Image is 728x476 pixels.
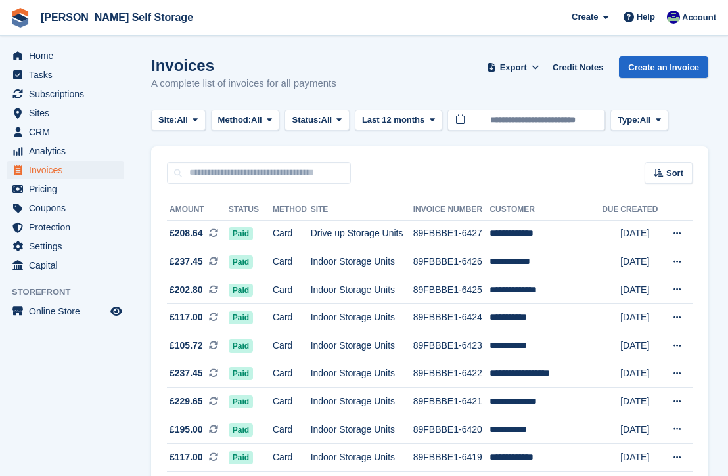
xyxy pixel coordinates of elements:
a: menu [7,85,124,103]
a: menu [7,123,124,141]
td: Card [273,416,311,444]
span: Home [29,47,108,65]
td: 89FBBBE1-6423 [413,332,490,360]
a: menu [7,142,124,160]
td: 89FBBBE1-6421 [413,388,490,416]
span: £237.45 [170,366,203,380]
td: Card [273,276,311,304]
td: Indoor Storage Units [311,332,413,360]
td: Indoor Storage Units [311,360,413,388]
td: Card [273,388,311,416]
th: Status [229,200,273,221]
td: Card [273,444,311,472]
span: Sort [666,167,683,180]
td: 89FBBBE1-6426 [413,248,490,276]
td: Indoor Storage Units [311,248,413,276]
span: Paid [229,227,253,240]
span: Last 12 months [362,114,424,127]
span: £195.00 [170,423,203,437]
span: Online Store [29,302,108,320]
a: menu [7,199,124,217]
span: Paid [229,451,253,464]
th: Method [273,200,311,221]
a: menu [7,66,124,84]
span: Analytics [29,142,108,160]
span: Paid [229,367,253,380]
td: Card [273,304,311,332]
span: Sites [29,104,108,122]
td: Indoor Storage Units [311,416,413,444]
span: Export [500,61,527,74]
span: Capital [29,256,108,274]
a: menu [7,161,124,179]
a: menu [7,302,124,320]
span: Status: [292,114,321,127]
td: Indoor Storage Units [311,304,413,332]
span: All [640,114,651,127]
span: Help [637,11,655,24]
td: [DATE] [620,388,662,416]
td: [DATE] [620,276,662,304]
button: Status: All [284,110,349,131]
td: Drive up Storage Units [311,220,413,248]
td: [DATE] [620,304,662,332]
button: Method: All [211,110,280,131]
span: Tasks [29,66,108,84]
span: Paid [229,423,253,437]
span: Method: [218,114,252,127]
span: £105.72 [170,339,203,353]
span: Pricing [29,180,108,198]
span: £208.64 [170,227,203,240]
td: [DATE] [620,416,662,444]
td: Indoor Storage Units [311,388,413,416]
p: A complete list of invoices for all payments [151,76,336,91]
span: Coupons [29,199,108,217]
td: Card [273,360,311,388]
th: Invoice Number [413,200,490,221]
span: All [321,114,332,127]
td: [DATE] [620,332,662,360]
td: [DATE] [620,360,662,388]
a: [PERSON_NAME] Self Storage [35,7,198,28]
span: £229.65 [170,395,203,408]
a: Preview store [108,303,124,319]
span: Paid [229,395,253,408]
span: Paid [229,255,253,269]
th: Customer [489,200,602,221]
img: stora-icon-8386f47178a22dfd0bd8f6a31ec36ba5ce8667c1dd55bd0f319d3a0aa187defe.svg [11,8,30,28]
th: Site [311,200,413,221]
span: £117.00 [170,311,203,324]
a: Credit Notes [547,56,608,78]
span: Storefront [12,286,131,299]
span: Paid [229,339,253,353]
img: Justin Farthing [667,11,680,24]
span: Invoices [29,161,108,179]
a: menu [7,237,124,255]
td: 89FBBBE1-6424 [413,304,490,332]
span: £117.00 [170,450,203,464]
span: Site: [158,114,177,127]
td: Card [273,220,311,248]
td: 89FBBBE1-6422 [413,360,490,388]
span: Type: [618,114,640,127]
button: Last 12 months [355,110,442,131]
span: CRM [29,123,108,141]
span: Create [572,11,598,24]
button: Site: All [151,110,206,131]
span: Protection [29,218,108,236]
th: Created [620,200,662,221]
td: 89FBBBE1-6419 [413,444,490,472]
th: Due [602,200,620,221]
span: Settings [29,237,108,255]
span: Subscriptions [29,85,108,103]
td: 89FBBBE1-6420 [413,416,490,444]
span: All [251,114,262,127]
button: Export [484,56,542,78]
a: menu [7,180,124,198]
span: All [177,114,188,127]
td: Card [273,332,311,360]
span: £202.80 [170,283,203,297]
td: [DATE] [620,220,662,248]
td: [DATE] [620,248,662,276]
td: Indoor Storage Units [311,276,413,304]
